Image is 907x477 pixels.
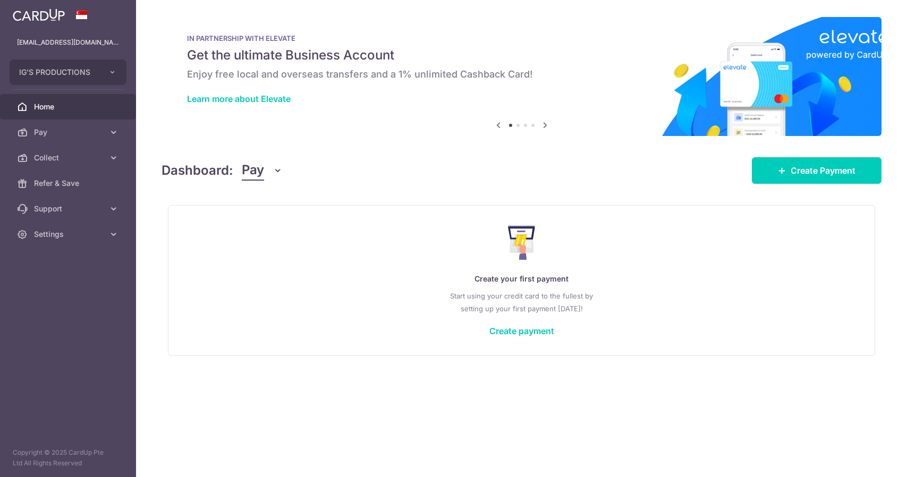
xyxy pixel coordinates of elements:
img: Renovation banner [162,17,881,136]
span: Settings [34,229,104,240]
p: IN PARTNERSHIP WITH ELEVATE [187,34,856,42]
span: Pay [242,160,264,181]
p: Start using your credit card to the fullest by setting up your first payment [DATE]! [190,289,853,315]
a: Create Payment [752,157,881,184]
h6: Enjoy free local and overseas transfers and a 1% unlimited Cashback Card! [187,68,856,81]
span: Refer & Save [34,178,104,189]
a: Learn more about Elevate [187,93,291,104]
img: Make Payment [508,226,535,260]
img: CardUp [13,8,65,21]
a: Create payment [489,326,554,336]
span: Support [34,203,104,214]
span: Collect [34,152,104,163]
span: Home [34,101,104,112]
p: Create your first payment [190,272,853,285]
h5: Get the ultimate Business Account [187,47,856,64]
button: IG'S PRODUCTIONS [10,59,126,85]
span: Pay [34,127,104,138]
span: IG'S PRODUCTIONS [19,67,98,78]
p: [EMAIL_ADDRESS][DOMAIN_NAME] [17,37,119,48]
h4: Dashboard: [162,161,233,180]
span: Create Payment [791,164,855,177]
button: Pay [242,160,283,181]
